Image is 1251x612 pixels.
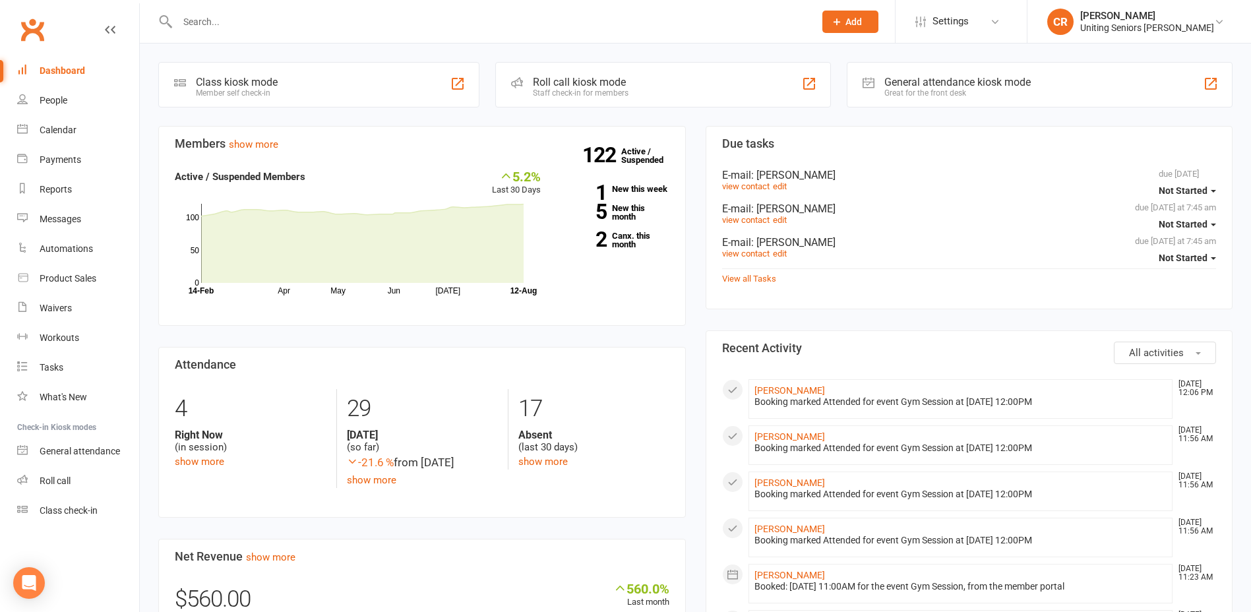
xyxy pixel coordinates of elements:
[196,88,278,98] div: Member self check-in
[13,567,45,599] div: Open Intercom Messenger
[754,385,825,396] a: [PERSON_NAME]
[613,581,669,609] div: Last month
[722,274,776,284] a: View all Tasks
[561,185,669,193] a: 1New this week
[621,137,679,174] a: 122Active / Suspended
[1114,342,1216,364] button: All activities
[17,466,139,496] a: Roll call
[613,581,669,596] div: 560.0%
[40,65,85,76] div: Dashboard
[229,138,278,150] a: show more
[17,264,139,293] a: Product Sales
[40,332,79,343] div: Workouts
[175,358,669,371] h3: Attendance
[17,437,139,466] a: General attendance kiosk mode
[1129,347,1184,359] span: All activities
[561,204,669,221] a: 5New this month
[173,13,805,31] input: Search...
[40,154,81,165] div: Payments
[754,524,825,534] a: [PERSON_NAME]
[40,505,98,516] div: Class check-in
[1159,185,1207,196] span: Not Started
[751,169,836,181] span: : [PERSON_NAME]
[492,169,541,197] div: Last 30 Days
[1172,472,1215,489] time: [DATE] 11:56 AM
[175,389,326,429] div: 4
[1159,253,1207,263] span: Not Started
[40,362,63,373] div: Tasks
[17,353,139,382] a: Tasks
[845,16,862,27] span: Add
[347,429,498,441] strong: [DATE]
[40,273,96,284] div: Product Sales
[175,171,305,183] strong: Active / Suspended Members
[17,115,139,145] a: Calendar
[1172,426,1215,443] time: [DATE] 11:56 AM
[1172,518,1215,535] time: [DATE] 11:56 AM
[40,214,81,224] div: Messages
[773,215,787,225] a: edit
[1159,219,1207,229] span: Not Started
[561,202,607,222] strong: 5
[347,389,498,429] div: 29
[1080,22,1214,34] div: Uniting Seniors [PERSON_NAME]
[884,76,1031,88] div: General attendance kiosk mode
[40,184,72,195] div: Reports
[1159,179,1216,202] button: Not Started
[884,88,1031,98] div: Great for the front desk
[175,137,669,150] h3: Members
[754,581,1167,592] div: Booked: [DATE] 11:00AM for the event Gym Session, from the member portal
[1172,565,1215,582] time: [DATE] 11:23 AM
[17,234,139,264] a: Automations
[754,570,825,580] a: [PERSON_NAME]
[17,145,139,175] a: Payments
[347,429,498,454] div: (so far)
[722,202,1217,215] div: E-mail
[175,429,326,454] div: (in session)
[722,236,1217,249] div: E-mail
[175,429,326,441] strong: Right Now
[754,489,1167,500] div: Booking marked Attended for event Gym Session at [DATE] 12:00PM
[561,183,607,202] strong: 1
[561,231,669,249] a: 2Canx. this month
[16,13,49,46] a: Clubworx
[175,456,224,468] a: show more
[561,229,607,249] strong: 2
[533,88,628,98] div: Staff check-in for members
[40,303,72,313] div: Waivers
[722,137,1217,150] h3: Due tasks
[722,249,770,259] a: view contact
[754,396,1167,408] div: Booking marked Attended for event Gym Session at [DATE] 12:00PM
[17,323,139,353] a: Workouts
[518,429,669,441] strong: Absent
[722,181,770,191] a: view contact
[492,169,541,183] div: 5.2%
[1080,10,1214,22] div: [PERSON_NAME]
[518,429,669,454] div: (last 30 days)
[40,95,67,106] div: People
[17,293,139,323] a: Waivers
[40,475,71,486] div: Roll call
[17,382,139,412] a: What's New
[754,535,1167,546] div: Booking marked Attended for event Gym Session at [DATE] 12:00PM
[347,456,394,469] span: -21.6 %
[722,169,1217,181] div: E-mail
[40,125,76,135] div: Calendar
[773,249,787,259] a: edit
[582,145,621,165] strong: 122
[773,181,787,191] a: edit
[754,477,825,488] a: [PERSON_NAME]
[751,236,836,249] span: : [PERSON_NAME]
[1159,212,1216,236] button: Not Started
[17,496,139,526] a: Class kiosk mode
[1172,380,1215,397] time: [DATE] 12:06 PM
[17,86,139,115] a: People
[722,215,770,225] a: view contact
[17,204,139,234] a: Messages
[246,551,295,563] a: show more
[822,11,878,33] button: Add
[754,443,1167,454] div: Booking marked Attended for event Gym Session at [DATE] 12:00PM
[1047,9,1074,35] div: CR
[1159,246,1216,270] button: Not Started
[751,202,836,215] span: : [PERSON_NAME]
